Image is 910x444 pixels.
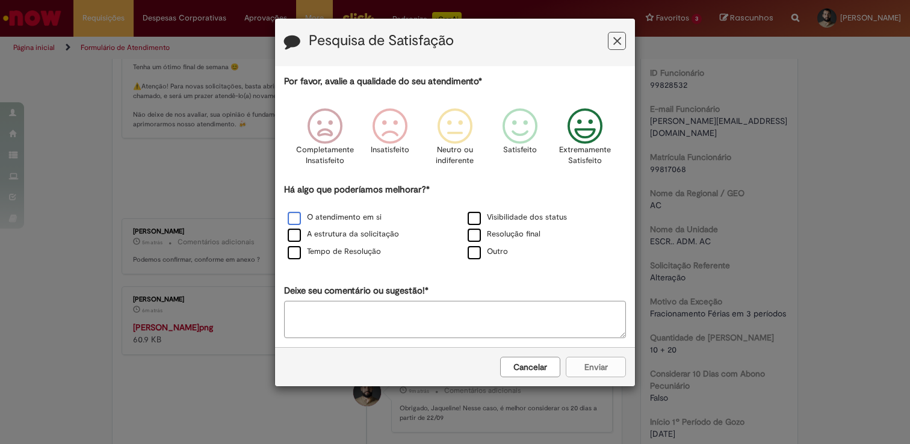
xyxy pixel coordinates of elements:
[359,99,421,182] div: Insatisfeito
[371,144,409,156] p: Insatisfeito
[309,33,454,49] label: Pesquisa de Satisfação
[468,229,540,240] label: Resolução final
[489,99,551,182] div: Satisfeito
[503,144,537,156] p: Satisfeito
[284,183,626,261] div: Há algo que poderíamos melhorar?*
[284,285,429,297] label: Deixe seu comentário ou sugestão!*
[424,99,486,182] div: Neutro ou indiferente
[288,229,399,240] label: A estrutura da solicitação
[468,212,567,223] label: Visibilidade dos status
[554,99,616,182] div: Extremamente Satisfeito
[559,144,611,167] p: Extremamente Satisfeito
[288,212,382,223] label: O atendimento em si
[294,99,355,182] div: Completamente Insatisfeito
[296,144,354,167] p: Completamente Insatisfeito
[284,75,482,88] label: Por favor, avalie a qualidade do seu atendimento*
[288,246,381,257] label: Tempo de Resolução
[500,357,560,377] button: Cancelar
[433,144,477,167] p: Neutro ou indiferente
[468,246,508,257] label: Outro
